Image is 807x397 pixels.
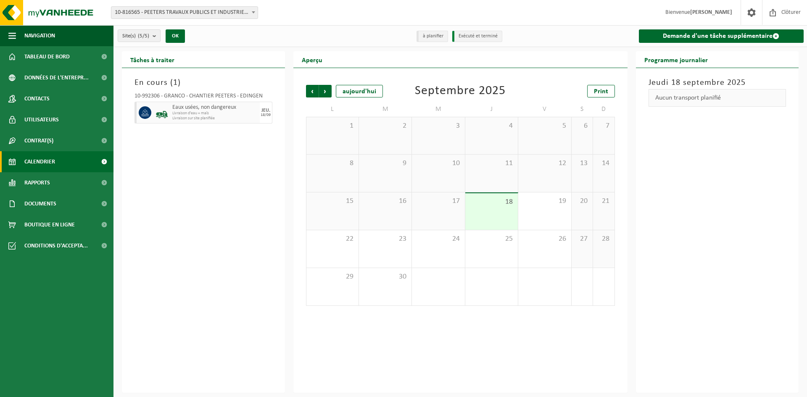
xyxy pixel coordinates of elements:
[173,79,178,87] span: 1
[469,234,514,244] span: 25
[134,93,272,102] div: 10-992306 - GRANCO - CHANTIER PEETERS - EDINGEN
[417,31,448,42] li: à planifier
[452,31,502,42] li: Exécuté et terminé
[156,106,168,119] img: BL-LQ-LV
[469,121,514,131] span: 4
[261,113,271,117] div: 18/09
[412,102,465,117] td: M
[587,85,615,97] a: Print
[576,234,588,244] span: 27
[522,121,567,131] span: 5
[576,121,588,131] span: 6
[261,108,270,113] div: JEU.
[311,197,354,206] span: 15
[416,197,460,206] span: 17
[597,197,610,206] span: 21
[122,30,149,42] span: Site(s)
[293,51,331,68] h2: Aperçu
[416,121,460,131] span: 3
[416,159,460,168] span: 10
[134,76,272,89] h3: En cours ( )
[24,214,75,235] span: Boutique en ligne
[359,102,412,117] td: M
[522,159,567,168] span: 12
[639,29,804,43] a: Demande d'une tâche supplémentaire
[306,85,319,97] span: Précédent
[24,67,89,88] span: Données de l'entrepr...
[24,25,55,46] span: Navigation
[122,51,183,68] h2: Tâches à traiter
[172,104,258,111] span: Eaux usées, non dangereux
[415,85,506,97] div: Septembre 2025
[636,51,716,68] h2: Programme journalier
[24,235,88,256] span: Conditions d'accepta...
[690,9,732,16] strong: [PERSON_NAME]
[649,89,786,107] div: Aucun transport planifié
[363,159,407,168] span: 9
[465,102,518,117] td: J
[594,88,608,95] span: Print
[24,151,55,172] span: Calendrier
[649,76,786,89] h3: Jeudi 18 septembre 2025
[24,172,50,193] span: Rapports
[522,234,567,244] span: 26
[518,102,571,117] td: V
[311,121,354,131] span: 1
[593,102,614,117] td: D
[572,102,593,117] td: S
[363,272,407,281] span: 30
[24,109,59,130] span: Utilisateurs
[311,159,354,168] span: 8
[138,33,149,39] count: (5/5)
[24,130,53,151] span: Contrat(s)
[469,159,514,168] span: 11
[336,85,383,97] div: aujourd'hui
[311,272,354,281] span: 29
[597,121,610,131] span: 7
[111,7,258,18] span: 10-816565 - PEETERS TRAVAUX PUBLICS ET INDUSTRIELS SA - FLÉMALLE
[311,234,354,244] span: 22
[576,197,588,206] span: 20
[306,102,359,117] td: L
[118,29,161,42] button: Site(s)(5/5)
[172,111,258,116] span: Livraison d'eau + maïs
[24,46,70,67] span: Tableau de bord
[24,88,50,109] span: Contacts
[597,159,610,168] span: 14
[319,85,332,97] span: Suivant
[469,197,514,207] span: 18
[166,29,185,43] button: OK
[24,193,56,214] span: Documents
[597,234,610,244] span: 28
[522,197,567,206] span: 19
[363,234,407,244] span: 23
[172,116,258,121] span: Livraison sur site planifiée
[576,159,588,168] span: 13
[363,197,407,206] span: 16
[363,121,407,131] span: 2
[111,6,258,19] span: 10-816565 - PEETERS TRAVAUX PUBLICS ET INDUSTRIELS SA - FLÉMALLE
[416,234,460,244] span: 24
